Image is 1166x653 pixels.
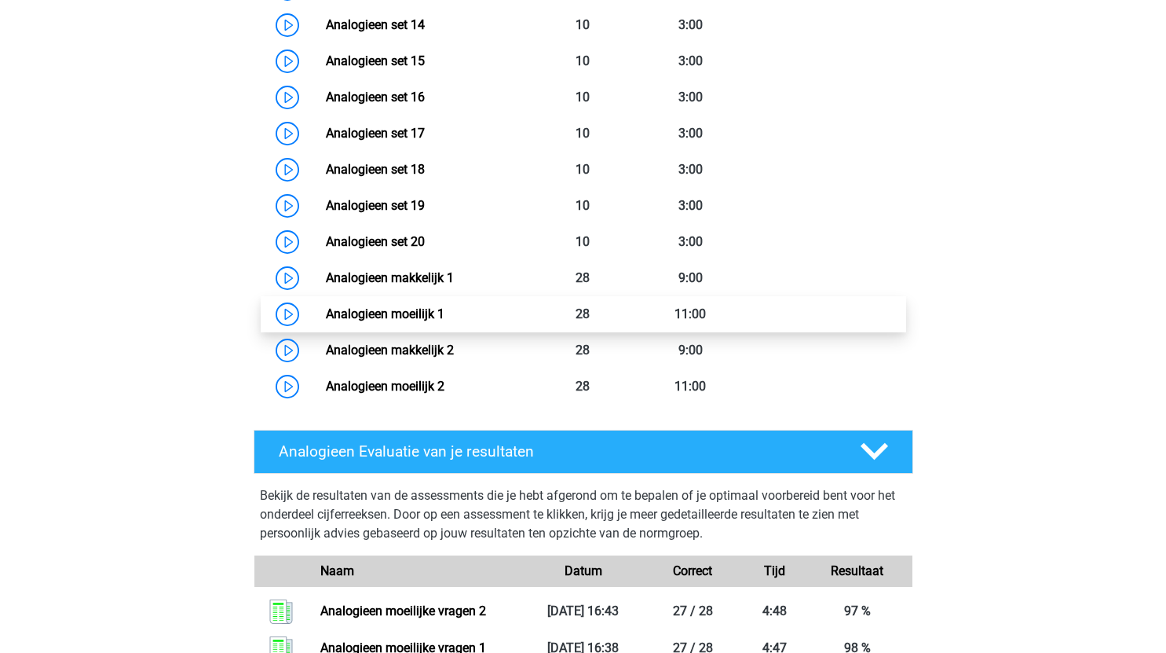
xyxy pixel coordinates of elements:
a: Analogieen set 19 [326,198,425,213]
a: Analogieen makkelijk 1 [326,270,454,285]
h4: Analogieen Evaluatie van je resultaten [279,442,835,460]
a: Analogieen set 20 [326,234,425,249]
a: Analogieen set 14 [326,17,425,32]
a: Analogieen set 16 [326,90,425,105]
a: Analogieen makkelijk 2 [326,343,454,358]
div: Correct [638,562,747,581]
a: Analogieen Evaluatie van je resultaten [247,430,919,474]
div: Resultaat [802,562,912,581]
div: Tijd [747,562,802,581]
a: Analogieen set 15 [326,53,425,68]
a: Analogieen set 18 [326,162,425,177]
p: Bekijk de resultaten van de assessments die je hebt afgerond om te bepalen of je optimaal voorber... [260,486,907,543]
a: Analogieen moeilijk 2 [326,379,444,394]
div: Naam [309,562,528,581]
div: Datum [528,562,638,581]
a: Analogieen set 17 [326,126,425,141]
a: Analogieen moeilijk 1 [326,306,444,321]
a: Analogieen moeilijke vragen 2 [320,603,486,618]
